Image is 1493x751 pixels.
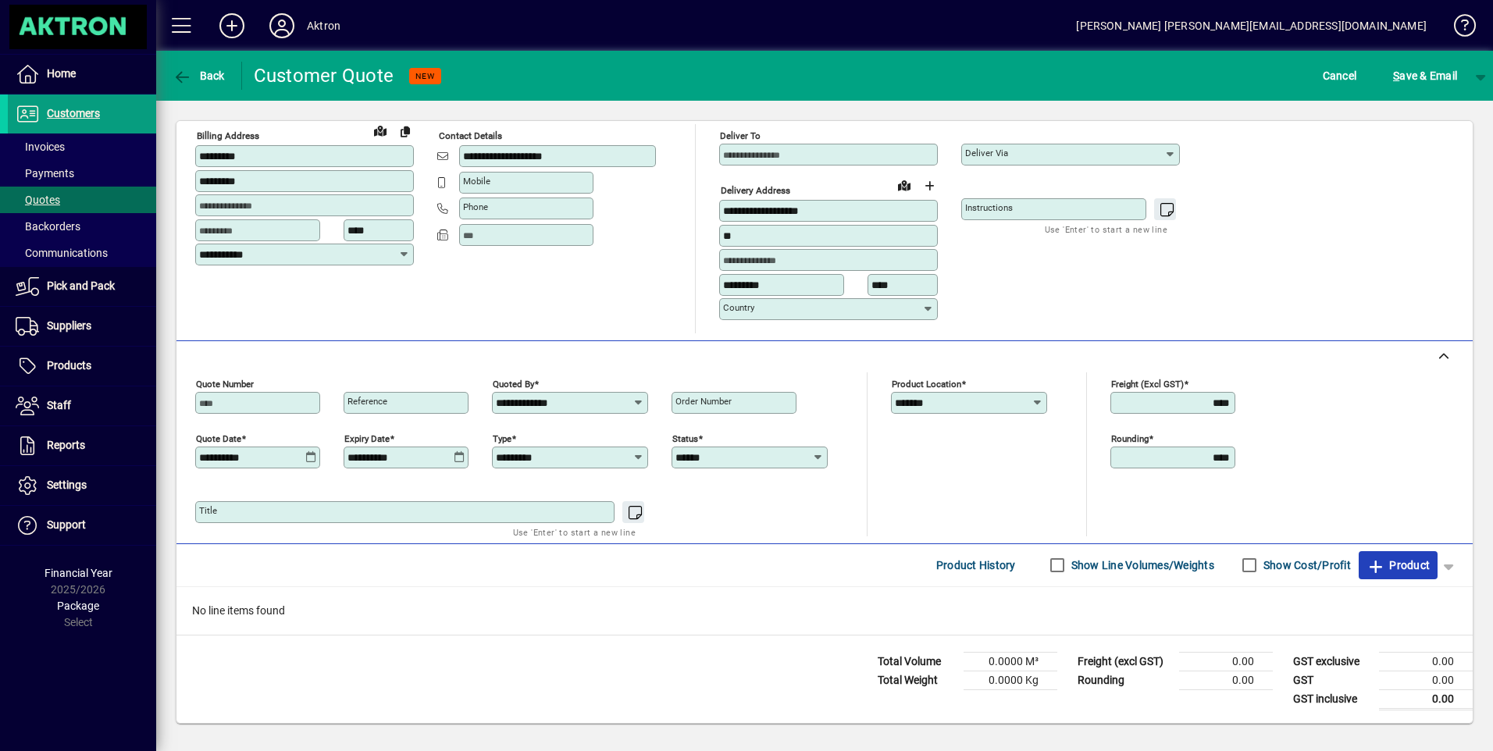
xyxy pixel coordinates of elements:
button: Save & Email [1385,62,1465,90]
mat-label: Reference [347,396,387,407]
label: Show Line Volumes/Weights [1068,557,1214,573]
td: Rounding [1070,671,1179,689]
td: 0.0000 Kg [964,671,1057,689]
a: Home [8,55,156,94]
span: S [1393,69,1399,82]
td: GST [1285,671,1379,689]
span: Cancel [1323,63,1357,88]
span: Staff [47,399,71,411]
td: 0.00 [1379,652,1473,671]
button: Back [169,62,229,90]
mat-label: Freight (excl GST) [1111,378,1184,389]
a: Knowledge Base [1442,3,1473,54]
a: Pick and Pack [8,267,156,306]
mat-label: Phone [463,201,488,212]
button: Copy to Delivery address [393,119,418,144]
mat-label: Title [199,505,217,516]
div: [PERSON_NAME] [PERSON_NAME][EMAIL_ADDRESS][DOMAIN_NAME] [1076,13,1427,38]
mat-label: Product location [892,378,961,389]
mat-label: Quoted by [493,378,534,389]
a: Settings [8,466,156,505]
a: View on map [368,118,393,143]
span: Quotes [16,194,60,206]
span: Financial Year [45,567,112,579]
a: Products [8,347,156,386]
button: Cancel [1319,62,1361,90]
span: Backorders [16,220,80,233]
label: Show Cost/Profit [1260,557,1351,573]
span: Support [47,518,86,531]
a: Communications [8,240,156,266]
span: Back [173,69,225,82]
span: Settings [47,479,87,491]
mat-hint: Use 'Enter' to start a new line [513,523,636,541]
mat-label: Instructions [965,202,1013,213]
div: Customer Quote [254,63,394,88]
a: Invoices [8,133,156,160]
span: Payments [16,167,74,180]
div: Aktron [307,13,340,38]
td: 0.00 [1379,689,1473,709]
button: Product History [930,551,1022,579]
button: Profile [257,12,307,40]
a: Quotes [8,187,156,213]
span: Product History [936,553,1016,578]
td: 0.00 [1179,652,1273,671]
td: 0.00 [1179,671,1273,689]
mat-label: Quote date [196,432,241,443]
a: Staff [8,386,156,425]
td: 0.00 [1379,671,1473,689]
span: ave & Email [1393,63,1457,88]
a: View on map [892,173,917,198]
mat-label: Mobile [463,176,490,187]
a: Suppliers [8,307,156,346]
app-page-header-button: Back [156,62,242,90]
td: Freight (excl GST) [1070,652,1179,671]
mat-label: Status [672,432,698,443]
span: Suppliers [47,319,91,332]
a: Backorders [8,213,156,240]
mat-label: Type [493,432,511,443]
div: No line items found [176,587,1473,635]
span: Customers [47,107,100,119]
mat-label: Expiry date [344,432,390,443]
mat-hint: Use 'Enter' to start a new line [1045,220,1167,238]
td: 0.0000 M³ [964,652,1057,671]
a: Reports [8,426,156,465]
mat-label: Rounding [1111,432,1149,443]
span: Product [1367,553,1430,578]
td: Total Weight [870,671,964,689]
td: GST exclusive [1285,652,1379,671]
span: Home [47,67,76,80]
mat-label: Country [723,302,754,313]
button: Add [207,12,257,40]
mat-label: Deliver To [720,130,761,141]
span: Reports [47,439,85,451]
span: Products [47,359,91,372]
span: NEW [415,71,435,81]
button: Product [1359,551,1438,579]
a: Support [8,506,156,545]
span: Communications [16,247,108,259]
span: Invoices [16,141,65,153]
a: Payments [8,160,156,187]
span: Pick and Pack [47,279,115,292]
td: GST inclusive [1285,689,1379,709]
span: Package [57,600,99,612]
mat-label: Deliver via [965,148,1008,158]
td: Total Volume [870,652,964,671]
mat-label: Order number [675,396,732,407]
mat-label: Quote number [196,378,254,389]
button: Choose address [917,173,942,198]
